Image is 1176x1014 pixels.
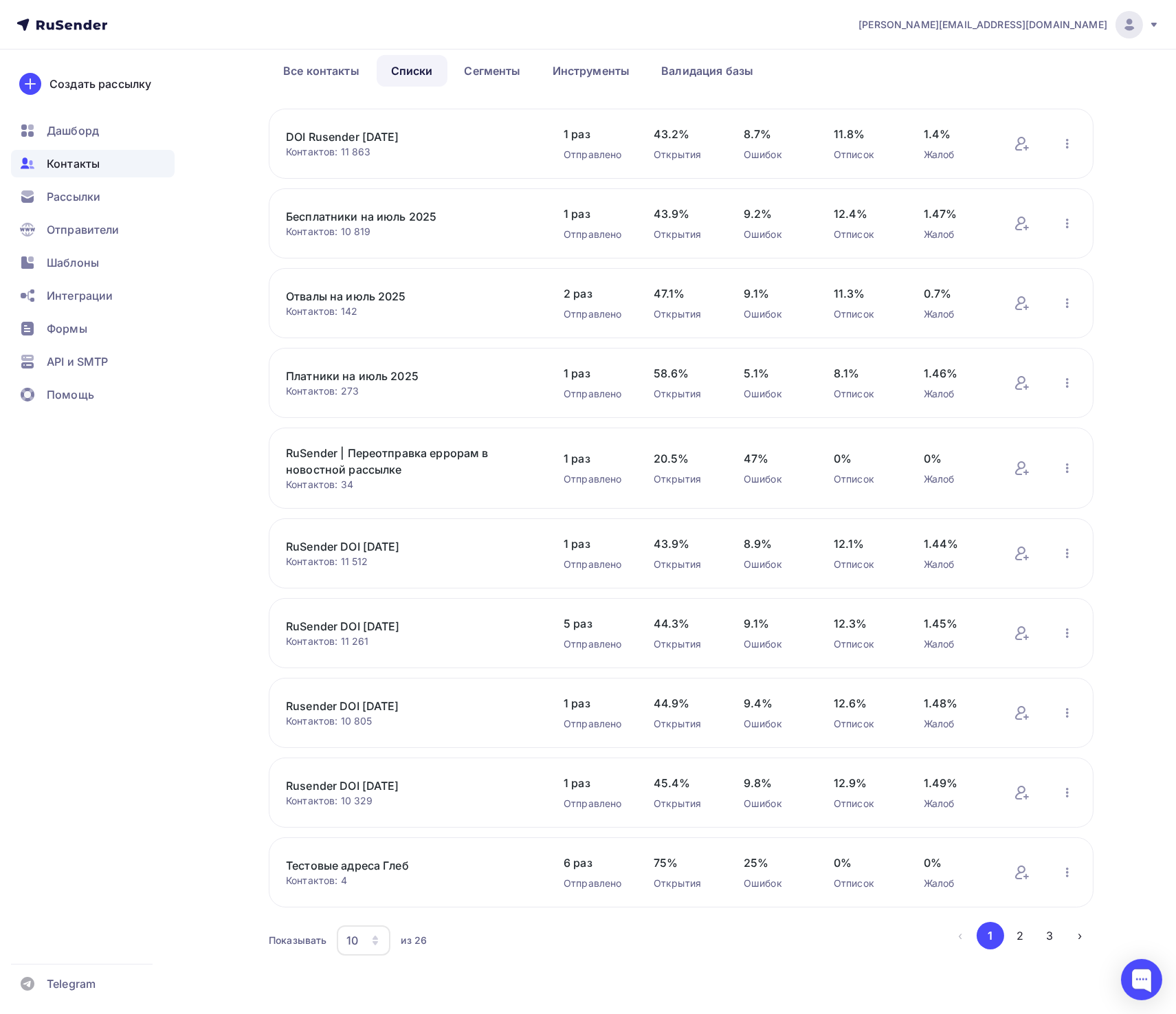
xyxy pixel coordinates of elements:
div: Отписок [834,877,896,890]
a: Бесплатники на июль 2025 [286,208,520,225]
div: Отписок [834,148,896,162]
span: 1.45% [924,615,986,632]
div: Отправлено [564,877,626,890]
span: 1.4% [924,126,986,142]
a: Дашборд [11,117,175,144]
a: Шаблоны [11,249,175,276]
span: 20.5% [654,450,716,467]
span: 9.1% [744,285,806,302]
span: 0% [834,855,896,871]
a: Rusender DOI [DATE] [286,698,520,714]
span: 1.49% [924,775,986,791]
span: 58.6% [654,365,716,382]
a: Сегменты [450,55,535,87]
div: Ошибок [744,472,806,486]
span: 25% [744,855,806,871]
button: Go to page 2 [1006,922,1034,949]
span: 1 раз [564,775,626,791]
div: Открытия [654,797,716,811]
span: 0.7% [924,285,986,302]
span: Telegram [47,976,96,992]
a: Отвалы на июль 2025 [286,288,520,305]
span: 1.46% [924,365,986,382]
span: 5 раз [564,615,626,632]
a: Отправители [11,216,175,243]
div: из 26 [401,934,427,947]
span: 9.4% [744,695,806,712]
div: Ошибок [744,877,806,890]
div: Жалоб [924,797,986,811]
div: Ошибок [744,228,806,241]
span: 5.1% [744,365,806,382]
span: Контакты [47,155,100,172]
div: Отправлено [564,387,626,401]
div: Ошибок [744,387,806,401]
div: Ошибок [744,558,806,571]
div: Жалоб [924,387,986,401]
div: Жалоб [924,877,986,890]
span: 12.9% [834,775,896,791]
span: 44.3% [654,615,716,632]
div: Открытия [654,637,716,651]
div: Жалоб [924,228,986,241]
div: Отправлено [564,228,626,241]
div: Жалоб [924,637,986,651]
span: 2 раз [564,285,626,302]
span: 12.1% [834,536,896,552]
a: Rusender DOI [DATE] [286,778,520,794]
span: 1 раз [564,206,626,222]
a: [PERSON_NAME][EMAIL_ADDRESS][DOMAIN_NAME] [858,11,1160,38]
div: Отписок [834,472,896,486]
div: Отписок [834,717,896,731]
div: Отправлено [564,307,626,321]
div: Отписок [834,797,896,811]
div: Открытия [654,307,716,321]
span: 75% [654,855,716,871]
div: 10 [346,932,358,949]
a: Списки [377,55,447,87]
a: RuSender DOI [DATE] [286,538,520,555]
a: RuSender | Переотправка еррорам в новостной рассылке [286,445,520,478]
div: Отписок [834,637,896,651]
span: 1.48% [924,695,986,712]
div: Жалоб [924,307,986,321]
div: Контактов: 10 805 [286,714,536,728]
div: Отправлено [564,148,626,162]
span: 47.1% [654,285,716,302]
a: Все контакты [269,55,374,87]
div: Отписок [834,307,896,321]
div: Открытия [654,387,716,401]
div: Отправлено [564,717,626,731]
span: Формы [47,320,87,337]
span: [PERSON_NAME][EMAIL_ADDRESS][DOMAIN_NAME] [858,18,1107,32]
span: 44.9% [654,695,716,712]
span: 0% [834,450,896,467]
div: Контактов: 4 [286,874,536,888]
div: Жалоб [924,717,986,731]
span: 8.7% [744,126,806,142]
div: Отправлено [564,797,626,811]
a: Формы [11,315,175,342]
span: Помощь [47,386,94,403]
span: 1 раз [564,126,626,142]
span: 9.8% [744,775,806,791]
div: Контактов: 11 512 [286,555,536,569]
div: Показывать [269,934,326,947]
a: Инструменты [538,55,645,87]
div: Открытия [654,148,716,162]
span: 1 раз [564,450,626,467]
span: Рассылки [47,188,100,205]
div: Ошибок [744,797,806,811]
span: 9.1% [744,615,806,632]
span: Дашборд [47,122,99,139]
span: 8.9% [744,536,806,552]
div: Отправлено [564,637,626,651]
span: 45.4% [654,775,716,791]
div: Контактов: 10 819 [286,225,536,239]
div: Ошибок [744,717,806,731]
span: 0% [924,450,986,467]
span: 9.2% [744,206,806,222]
div: Открытия [654,877,716,890]
span: 11.3% [834,285,896,302]
span: 0% [924,855,986,871]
